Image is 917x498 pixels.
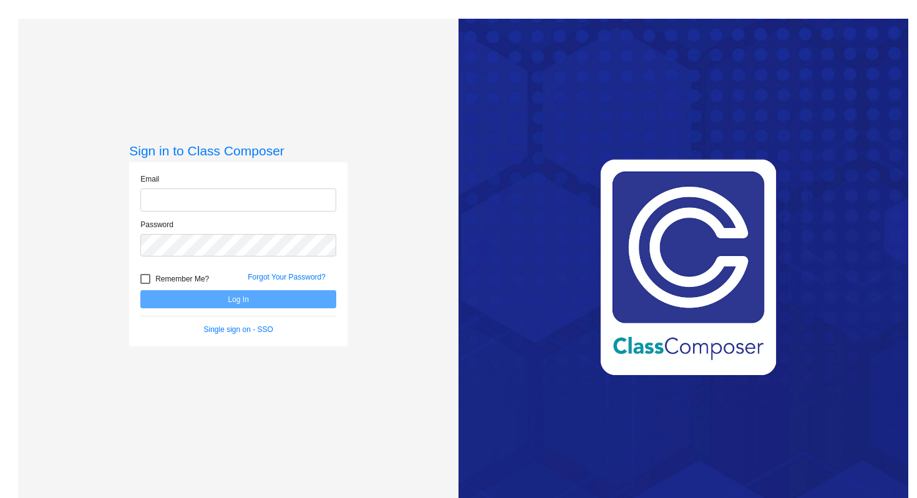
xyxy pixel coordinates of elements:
span: Remember Me? [155,271,209,286]
label: Password [140,219,173,230]
a: Single sign on - SSO [204,325,273,334]
h3: Sign in to Class Composer [129,143,347,159]
button: Log In [140,290,336,308]
label: Email [140,173,159,185]
a: Forgot Your Password? [248,273,326,281]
